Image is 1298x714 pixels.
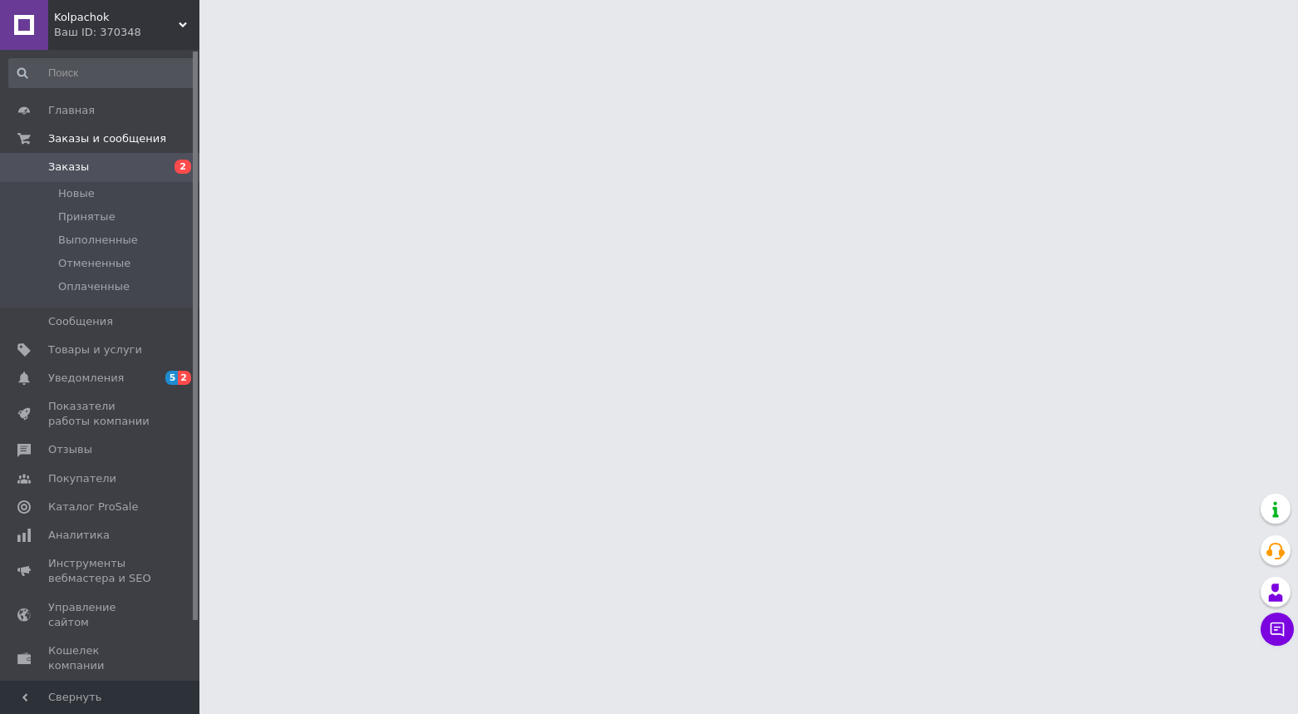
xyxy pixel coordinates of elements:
span: Оплаченные [58,279,130,294]
span: Товары и услуги [48,342,142,357]
input: Поиск [8,58,196,88]
span: 2 [178,371,191,385]
span: Kolpachok [54,10,179,25]
span: Выполненные [58,233,138,248]
span: Новые [58,186,95,201]
div: Ваш ID: 370348 [54,25,199,40]
span: Заказы и сообщения [48,131,166,146]
span: Кошелек компании [48,643,154,673]
span: Главная [48,103,95,118]
span: Инструменты вебмастера и SEO [48,556,154,586]
span: Принятые [58,209,116,224]
span: Показатели работы компании [48,399,154,429]
span: Сообщения [48,314,113,329]
span: Каталог ProSale [48,500,138,515]
span: Управление сайтом [48,600,154,630]
span: Заказы [48,160,89,175]
span: Отмененные [58,256,130,271]
span: Покупатели [48,471,116,486]
span: Уведомления [48,371,124,386]
span: 5 [165,371,179,385]
button: Чат с покупателем [1261,613,1294,646]
span: 2 [175,160,191,174]
span: Аналитика [48,528,110,543]
span: Отзывы [48,442,92,457]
